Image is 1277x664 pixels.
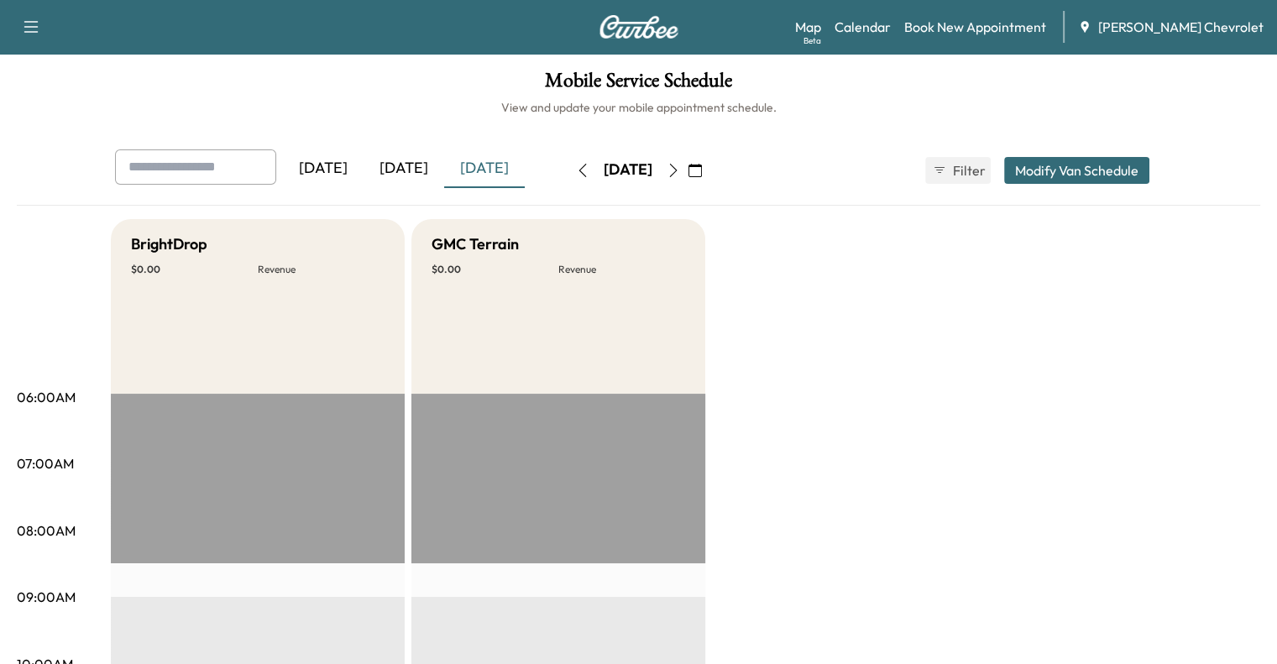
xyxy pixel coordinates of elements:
h6: View and update your mobile appointment schedule. [17,99,1260,116]
h1: Mobile Service Schedule [17,71,1260,99]
span: [PERSON_NAME] Chevrolet [1098,17,1264,37]
button: Modify Van Schedule [1004,157,1149,184]
div: [DATE] [283,149,364,188]
p: Revenue [558,263,685,276]
a: Calendar [835,17,891,37]
div: Beta [803,34,821,47]
p: 08:00AM [17,520,76,541]
span: Filter [953,160,983,180]
p: Revenue [258,263,385,276]
a: Book New Appointment [904,17,1046,37]
button: Filter [925,157,991,184]
p: 07:00AM [17,453,74,473]
div: [DATE] [444,149,525,188]
img: Curbee Logo [599,15,679,39]
div: [DATE] [364,149,444,188]
p: 09:00AM [17,587,76,607]
p: $ 0.00 [432,263,558,276]
h5: GMC Terrain [432,233,519,256]
a: MapBeta [795,17,821,37]
p: $ 0.00 [131,263,258,276]
h5: BrightDrop [131,233,207,256]
p: 06:00AM [17,387,76,407]
div: [DATE] [604,159,652,180]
